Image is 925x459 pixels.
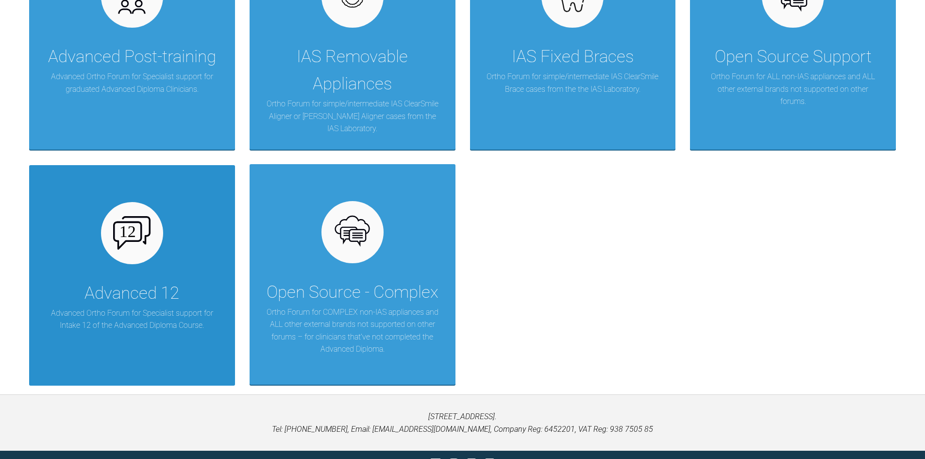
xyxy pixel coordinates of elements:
p: Advanced Ortho Forum for Specialist support for Intake 12 of the Advanced Diploma Course. [44,307,220,332]
img: opensource.6e495855.svg [334,213,371,251]
div: IAS Fixed Braces [512,43,634,70]
div: Advanced 12 [84,280,179,307]
p: Ortho Forum for simple/intermediate IAS ClearSmile Aligner or [PERSON_NAME] Aligner cases from th... [264,98,441,135]
div: IAS Removable Appliances [264,43,441,98]
p: Ortho Forum for simple/intermediate IAS ClearSmile Brace cases from the the IAS Laboratory. [485,70,661,95]
p: [STREET_ADDRESS]. Tel: [PHONE_NUMBER], Email: [EMAIL_ADDRESS][DOMAIN_NAME], Company Reg: 6452201,... [16,410,909,435]
a: Open Source - ComplexOrtho Forum for COMPLEX non-IAS appliances and ALL other external brands not... [250,164,455,385]
p: Advanced Ortho Forum for Specialist support for graduated Advanced Diploma Clinicians. [44,70,220,95]
div: Advanced Post-training [48,43,216,70]
a: Advanced 12Advanced Ortho Forum for Specialist support for Intake 12 of the Advanced Diploma Course. [29,164,235,385]
div: Open Source Support [715,43,872,70]
div: Open Source - Complex [267,279,438,306]
p: Ortho Forum for COMPLEX non-IAS appliances and ALL other external brands not supported on other f... [264,306,441,356]
p: Ortho Forum for ALL non-IAS appliances and ALL other external brands not supported on other forums. [705,70,881,108]
img: advanced-12.503f70cd.svg [113,216,151,249]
